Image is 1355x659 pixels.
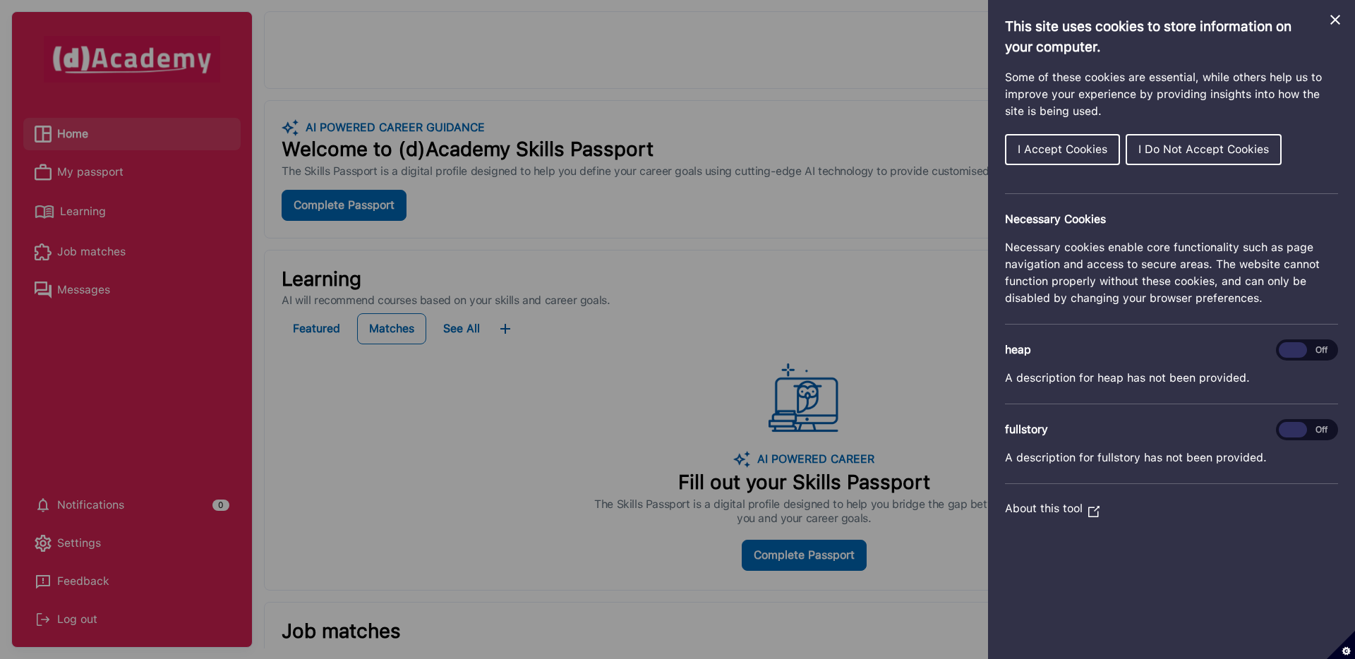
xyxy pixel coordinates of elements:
[1005,69,1338,120] p: Some of these cookies are essential, while others help us to improve your experience by providing...
[1005,449,1338,466] p: A description for fullstory has not been provided.
[1018,143,1107,156] span: I Accept Cookies
[1005,211,1338,228] h2: Necessary Cookies
[1138,143,1269,156] span: I Do Not Accept Cookies
[1005,134,1120,165] button: I Accept Cookies
[1005,341,1338,358] h3: heap
[1005,370,1338,387] p: A description for heap has not been provided.
[1327,11,1344,28] button: Close Cookie Control
[1005,502,1100,515] a: About this tool
[1279,422,1307,437] span: On
[1279,342,1307,358] span: On
[1005,239,1338,307] p: Necessary cookies enable core functionality such as page navigation and access to secure areas. T...
[1327,631,1355,659] button: Set cookie preferences
[1126,134,1282,165] button: I Do Not Accept Cookies
[1307,422,1335,437] span: Off
[1307,342,1335,358] span: Off
[1005,421,1338,438] h3: fullstory
[1005,17,1338,58] h1: This site uses cookies to store information on your computer.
